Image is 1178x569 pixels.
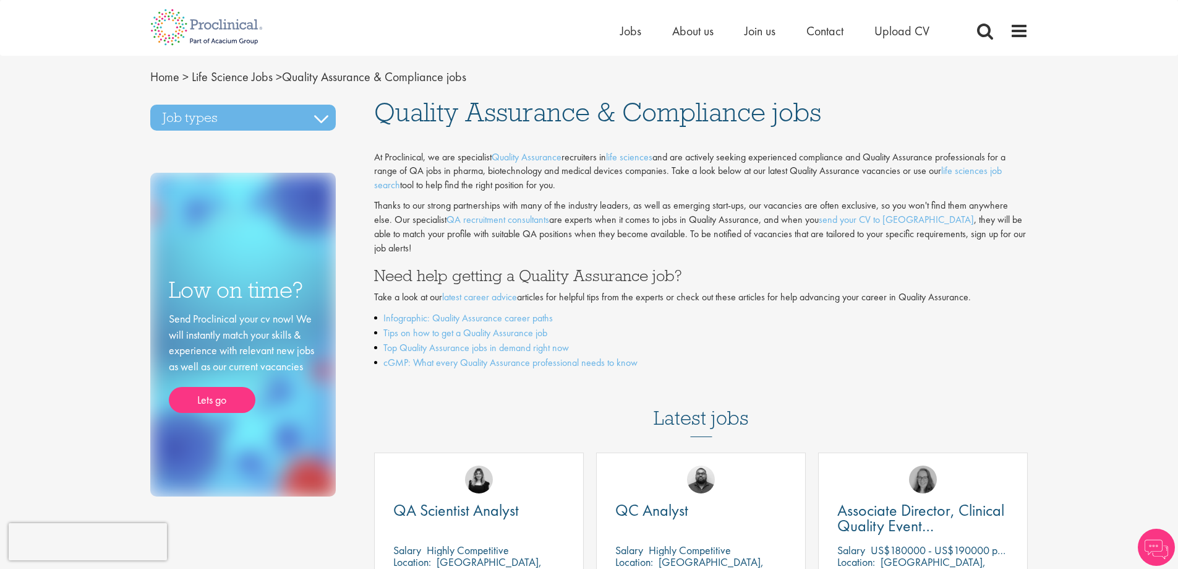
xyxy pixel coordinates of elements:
span: Salary [837,543,865,557]
span: Associate Director, Clinical Quality Event Management (GCP) [837,500,1004,552]
a: Associate Director, Clinical Quality Event Management (GCP) [837,503,1009,534]
a: breadcrumb link to Home [150,69,179,85]
span: > [276,69,282,85]
span: Salary [615,543,643,557]
a: Contact [806,23,843,39]
img: Ingrid Aymes [909,466,937,493]
p: Take a look at our articles for helpful tips from the experts or check out these articles for hel... [374,290,1028,305]
a: Upload CV [874,23,929,39]
img: Chatbot [1138,529,1175,566]
a: Lets go [169,387,255,413]
span: > [182,69,189,85]
a: Infographic: Quality Assurance career paths [383,311,553,324]
a: QA Scientist Analyst [393,503,565,518]
span: At Proclinical, we are specialist recruiters in and are actively seeking experienced compliance a... [374,150,1005,192]
a: Jobs [620,23,641,39]
p: Thanks to our strong partnerships with many of the industry leaders, as well as emerging start-up... [374,199,1028,255]
a: send your CV to [GEOGRAPHIC_DATA] [819,213,974,226]
a: Tips on how to get a Quality Assurance job [383,326,547,339]
h3: Low on time? [169,278,317,302]
h3: Latest jobs [654,376,749,437]
span: QC Analyst [615,500,688,521]
a: life sciences job search [374,164,1002,191]
span: QA Scientist Analyst [393,500,519,521]
a: Join us [745,23,775,39]
a: Quality Assurance [492,150,561,163]
div: Send Proclinical your cv now! We will instantly match your skills & experience with relevant new ... [169,311,317,413]
p: Highly Competitive [427,543,509,557]
span: Quality Assurance & Compliance jobs [374,95,821,129]
h3: Job types [150,105,336,131]
img: Molly Colclough [465,466,493,493]
p: Highly Competitive [649,543,731,557]
span: Location: [837,555,875,569]
span: Location: [615,555,653,569]
a: QA recruitment consultants [446,213,549,226]
p: US$180000 - US$190000 per annum [871,543,1036,557]
a: About us [672,23,714,39]
a: QC Analyst [615,503,787,518]
img: Ashley Bennett [687,466,715,493]
span: Salary [393,543,421,557]
a: latest career advice [442,290,517,303]
h3: Need help getting a Quality Assurance job? [374,267,1028,284]
span: Quality Assurance & Compliance jobs [150,69,466,85]
a: life sciences [606,150,652,163]
a: cGMP: What every Quality Assurance professional needs to know [383,356,638,369]
span: Location: [393,555,431,569]
iframe: reCAPTCHA [9,523,167,560]
a: breadcrumb link to Life Science Jobs [192,69,273,85]
a: Top Quality Assurance jobs in demand right now [383,341,569,354]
